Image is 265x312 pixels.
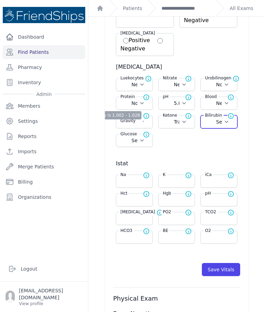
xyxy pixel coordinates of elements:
a: Pharmacy [3,60,85,74]
a: Organizations [3,190,85,204]
h3: Istat [116,159,240,168]
h3: [MEDICAL_DATA] [116,63,240,71]
a: Logout [6,262,82,276]
label: iCa [204,172,213,179]
a: [EMAIL_ADDRESS][DOMAIN_NAME] View profile [6,287,82,306]
a: Settings [3,114,85,128]
label: Glucose [119,131,138,138]
img: Medical Missions EMR [3,7,85,23]
label: pH [161,94,170,101]
label: Protein [119,94,136,101]
a: All Exams [230,5,253,12]
label: K [161,172,167,179]
span: Admin [33,91,55,98]
label: Luekocytes [119,75,145,82]
label: Bilirubin [204,113,223,119]
label: HCO3 [119,228,134,235]
a: Find Patients [3,45,85,59]
a: Reports [3,129,85,143]
label: Nitrate [161,75,178,82]
input: Positive [123,38,129,43]
label: Na [119,172,127,179]
a: Imports [3,145,85,158]
label: Ketone [161,113,179,119]
a: Billing [3,175,85,189]
label: Blood [204,94,218,101]
a: Merge Patients [3,160,85,174]
p: [EMAIL_ADDRESS][DOMAIN_NAME] [19,287,82,301]
label: [MEDICAL_DATA] [119,30,156,36]
a: Members [3,99,85,113]
a: Dashboard [3,30,85,44]
label: PO2 [161,209,173,216]
label: pH [204,191,212,197]
input: Negative [157,38,163,43]
label: Hct [119,191,129,197]
label: [MEDICAL_DATA] [119,209,156,216]
a: Inventory [3,76,85,89]
p: View profile [19,301,82,306]
h3: Physical Exam [113,294,240,303]
label: Positive [123,37,150,43]
label: BE [161,228,170,235]
label: TCO2 [204,209,217,216]
a: Patients [123,5,142,12]
button: Save Vitals [202,263,240,276]
label: O2 [204,228,212,235]
label: Hgb [161,191,173,197]
label: Urobilinogen [204,75,233,81]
